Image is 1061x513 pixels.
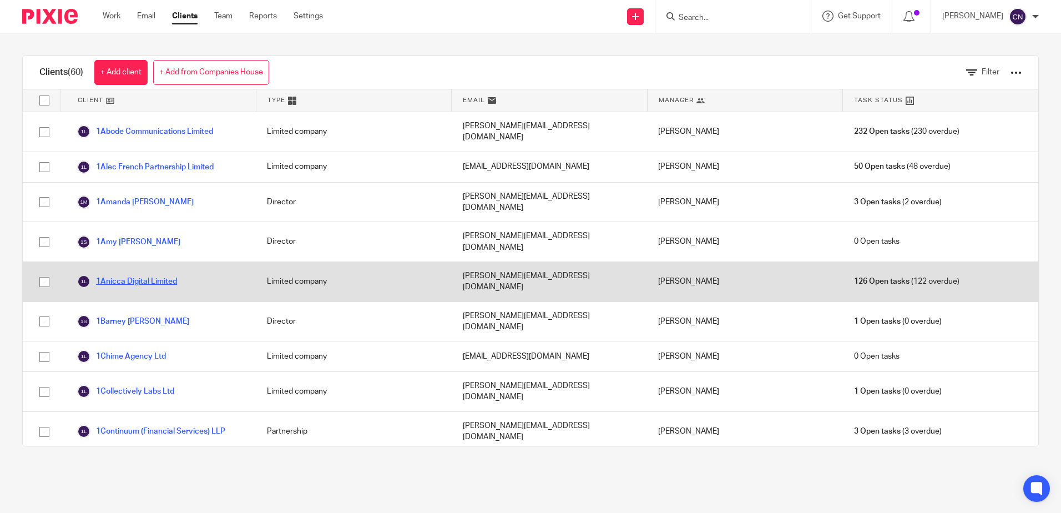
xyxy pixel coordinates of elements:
div: [PERSON_NAME] [647,183,842,222]
span: 1 Open tasks [854,386,901,397]
a: Settings [294,11,323,22]
a: Work [103,11,120,22]
div: [PERSON_NAME][EMAIL_ADDRESS][DOMAIN_NAME] [452,262,647,301]
span: 3 Open tasks [854,197,901,208]
span: 50 Open tasks [854,161,905,172]
div: Partnership [256,412,451,451]
span: Get Support [838,12,881,20]
a: 1Amanda [PERSON_NAME] [77,195,194,209]
div: [PERSON_NAME][EMAIL_ADDRESS][DOMAIN_NAME] [452,372,647,411]
img: Pixie [22,9,78,24]
div: [PERSON_NAME] [647,302,842,341]
a: 1Alec French Partnership Limited [77,160,214,174]
div: [PERSON_NAME] [647,412,842,451]
div: [PERSON_NAME] [647,372,842,411]
div: [PERSON_NAME] [647,112,842,152]
span: (3 overdue) [854,426,942,437]
span: 0 Open tasks [854,351,900,362]
span: Client [78,95,103,105]
span: (122 overdue) [854,276,959,287]
span: 0 Open tasks [854,236,900,247]
img: svg%3E [77,385,90,398]
div: [PERSON_NAME] [647,262,842,301]
span: Manager [659,95,694,105]
a: 1Continuum (Financial Services) LLP [77,425,225,438]
h1: Clients [39,67,83,78]
input: Search [678,13,777,23]
span: Type [267,95,285,105]
span: (2 overdue) [854,197,942,208]
span: (230 overdue) [854,126,959,137]
a: 1Abode Communications Limited [77,125,213,138]
a: + Add client [94,60,148,85]
div: Limited company [256,152,451,182]
a: 1Chime Agency Ltd [77,350,166,363]
span: 1 Open tasks [854,316,901,327]
div: [PERSON_NAME] [647,341,842,371]
img: svg%3E [77,425,90,438]
span: (0 overdue) [854,386,942,397]
a: + Add from Companies House [153,60,269,85]
div: Director [256,222,451,261]
span: Email [463,95,485,105]
div: Limited company [256,112,451,152]
span: 3 Open tasks [854,426,901,437]
img: svg%3E [1009,8,1027,26]
a: 1Anicca Digital Limited [77,275,177,288]
span: (0 overdue) [854,316,942,327]
a: Reports [249,11,277,22]
span: Filter [982,68,999,76]
a: 1Amy [PERSON_NAME] [77,235,180,249]
img: svg%3E [77,195,90,209]
p: [PERSON_NAME] [942,11,1003,22]
div: [PERSON_NAME][EMAIL_ADDRESS][DOMAIN_NAME] [452,183,647,222]
span: 232 Open tasks [854,126,910,137]
div: Director [256,183,451,222]
a: 1Collectively Labs Ltd [77,385,174,398]
div: [EMAIL_ADDRESS][DOMAIN_NAME] [452,341,647,371]
img: svg%3E [77,350,90,363]
span: 126 Open tasks [854,276,910,287]
a: Clients [172,11,198,22]
a: Email [137,11,155,22]
div: [PERSON_NAME][EMAIL_ADDRESS][DOMAIN_NAME] [452,222,647,261]
div: [PERSON_NAME][EMAIL_ADDRESS][DOMAIN_NAME] [452,302,647,341]
img: svg%3E [77,160,90,174]
span: (60) [68,68,83,77]
img: svg%3E [77,125,90,138]
a: Team [214,11,233,22]
div: [PERSON_NAME] [647,222,842,261]
div: [PERSON_NAME] [647,152,842,182]
span: Task Status [854,95,903,105]
div: [PERSON_NAME][EMAIL_ADDRESS][DOMAIN_NAME] [452,112,647,152]
img: svg%3E [77,315,90,328]
div: [EMAIL_ADDRESS][DOMAIN_NAME] [452,152,647,182]
input: Select all [34,90,55,111]
div: Director [256,302,451,341]
div: [PERSON_NAME][EMAIL_ADDRESS][DOMAIN_NAME] [452,412,647,451]
span: (48 overdue) [854,161,951,172]
img: svg%3E [77,275,90,288]
div: Limited company [256,341,451,371]
img: svg%3E [77,235,90,249]
a: 1Barney [PERSON_NAME] [77,315,189,328]
div: Limited company [256,262,451,301]
div: Limited company [256,372,451,411]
